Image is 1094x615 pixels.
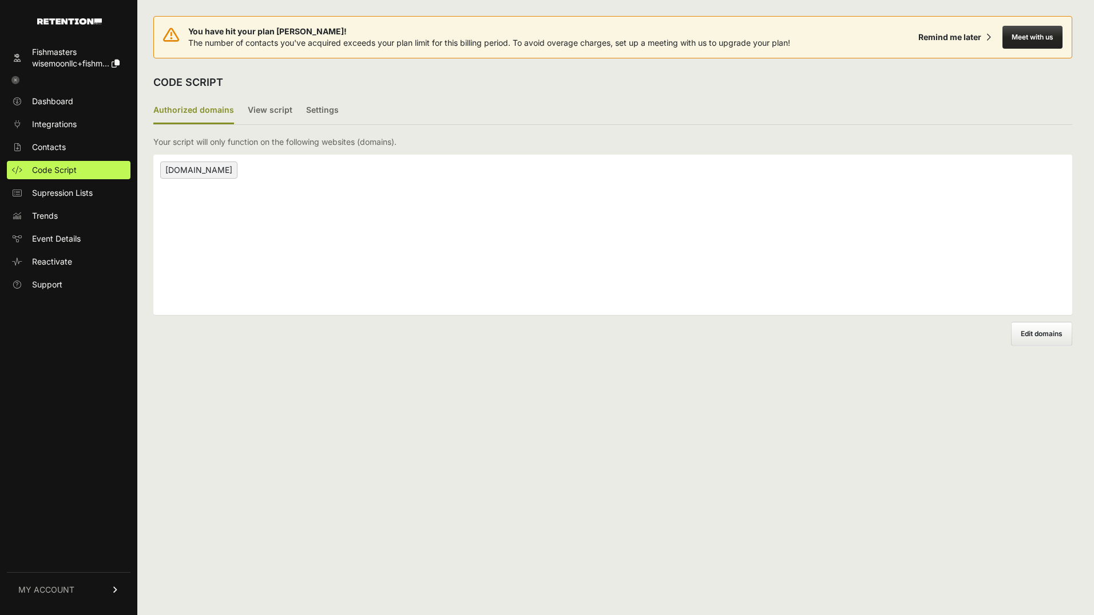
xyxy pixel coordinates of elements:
span: Code Script [32,164,77,176]
a: Integrations [7,115,130,133]
img: Retention.com [37,18,102,25]
label: Settings [306,97,339,124]
span: Edit domains [1021,329,1063,338]
label: Authorized domains [153,97,234,124]
span: Dashboard [32,96,73,107]
div: Fishmasters [32,46,120,58]
span: wisemoonllc+fishm... [32,58,109,68]
a: Supression Lists [7,184,130,202]
span: The number of contacts you've acquired exceeds your plan limit for this billing period. To avoid ... [188,38,790,48]
span: [DOMAIN_NAME] [160,161,237,179]
span: Support [32,279,62,290]
label: View script [248,97,292,124]
a: Reactivate [7,253,130,271]
a: MY ACCOUNT [7,572,130,607]
a: Contacts [7,138,130,156]
a: Fishmasters wisemoonllc+fishm... [7,43,130,73]
span: Supression Lists [32,187,93,199]
h2: CODE SCRIPT [153,74,223,90]
span: Reactivate [32,256,72,267]
a: Code Script [7,161,130,179]
button: Remind me later [914,27,996,48]
p: Your script will only function on the following websites (domains). [153,136,397,148]
a: Event Details [7,230,130,248]
span: Event Details [32,233,81,245]
span: MY ACCOUNT [18,584,74,596]
a: Trends [7,207,130,225]
span: Contacts [32,141,66,153]
span: Integrations [32,119,77,130]
div: Remind me later [918,31,981,43]
a: Dashboard [7,92,130,111]
button: Meet with us [1002,26,1063,49]
span: Trends [32,210,58,222]
a: Support [7,275,130,294]
span: You have hit your plan [PERSON_NAME]! [188,26,790,37]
